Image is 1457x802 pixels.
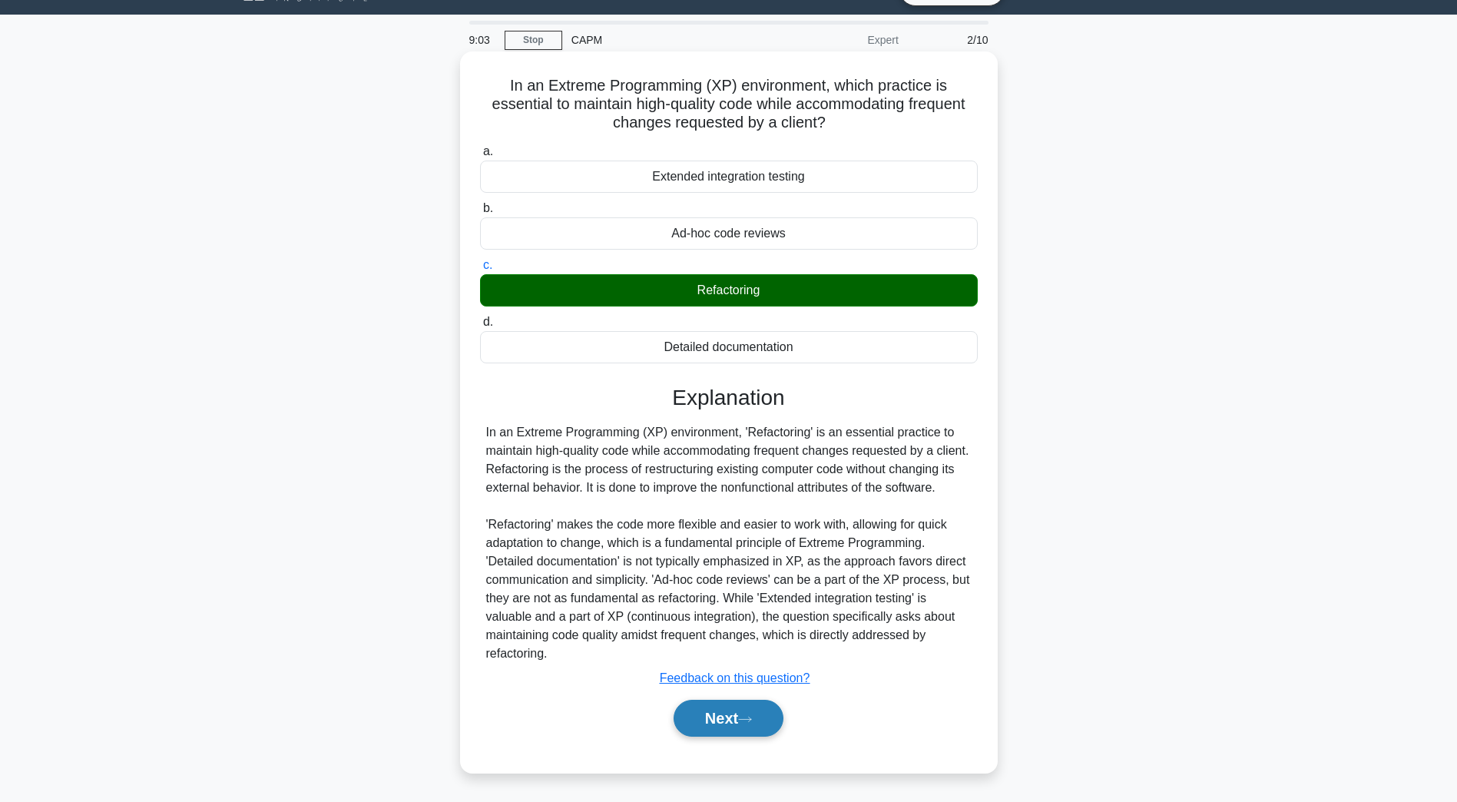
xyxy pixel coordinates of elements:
span: d. [483,315,493,328]
span: b. [483,201,493,214]
div: Refactoring [480,274,978,307]
a: Feedback on this question? [660,671,810,684]
span: a. [483,144,493,157]
div: In an Extreme Programming (XP) environment, 'Refactoring' is an essential practice to maintain hi... [486,423,972,663]
span: c. [483,258,492,271]
div: CAPM [562,25,773,55]
div: Expert [773,25,908,55]
div: 9:03 [460,25,505,55]
div: Extended integration testing [480,161,978,193]
button: Next [674,700,783,737]
div: Ad-hoc code reviews [480,217,978,250]
div: 2/10 [908,25,998,55]
h5: In an Extreme Programming (XP) environment, which practice is essential to maintain high-quality ... [478,76,979,133]
h3: Explanation [489,385,969,411]
div: Detailed documentation [480,331,978,363]
a: Stop [505,31,562,50]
